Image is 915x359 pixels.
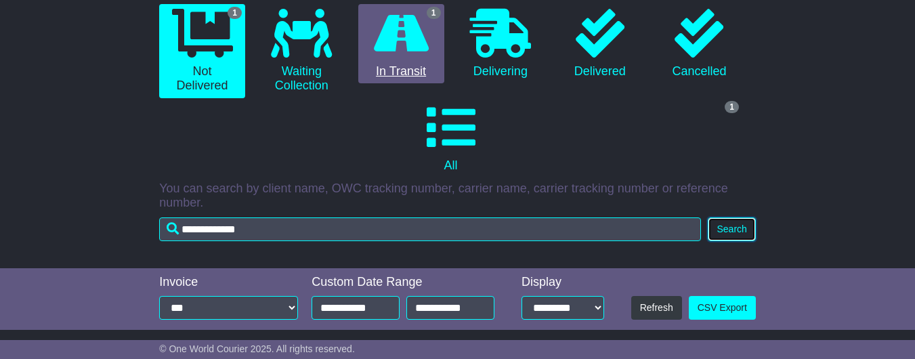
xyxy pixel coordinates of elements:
[159,275,298,290] div: Invoice
[427,7,441,19] span: 1
[159,343,355,354] span: © One World Courier 2025. All rights reserved.
[725,101,739,113] span: 1
[557,4,643,84] a: Delivered
[312,275,501,290] div: Custom Date Range
[259,4,345,98] a: Waiting Collection
[631,296,682,320] button: Refresh
[522,275,604,290] div: Display
[708,217,755,241] button: Search
[159,98,742,178] a: 1 All
[358,4,444,84] a: 1 In Transit
[159,182,756,211] p: You can search by client name, OWC tracking number, carrier name, carrier tracking number or refe...
[689,296,756,320] a: CSV Export
[159,4,245,98] a: 1 Not Delivered
[458,4,544,84] a: Delivering
[656,4,742,84] a: Cancelled
[228,7,242,19] span: 1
